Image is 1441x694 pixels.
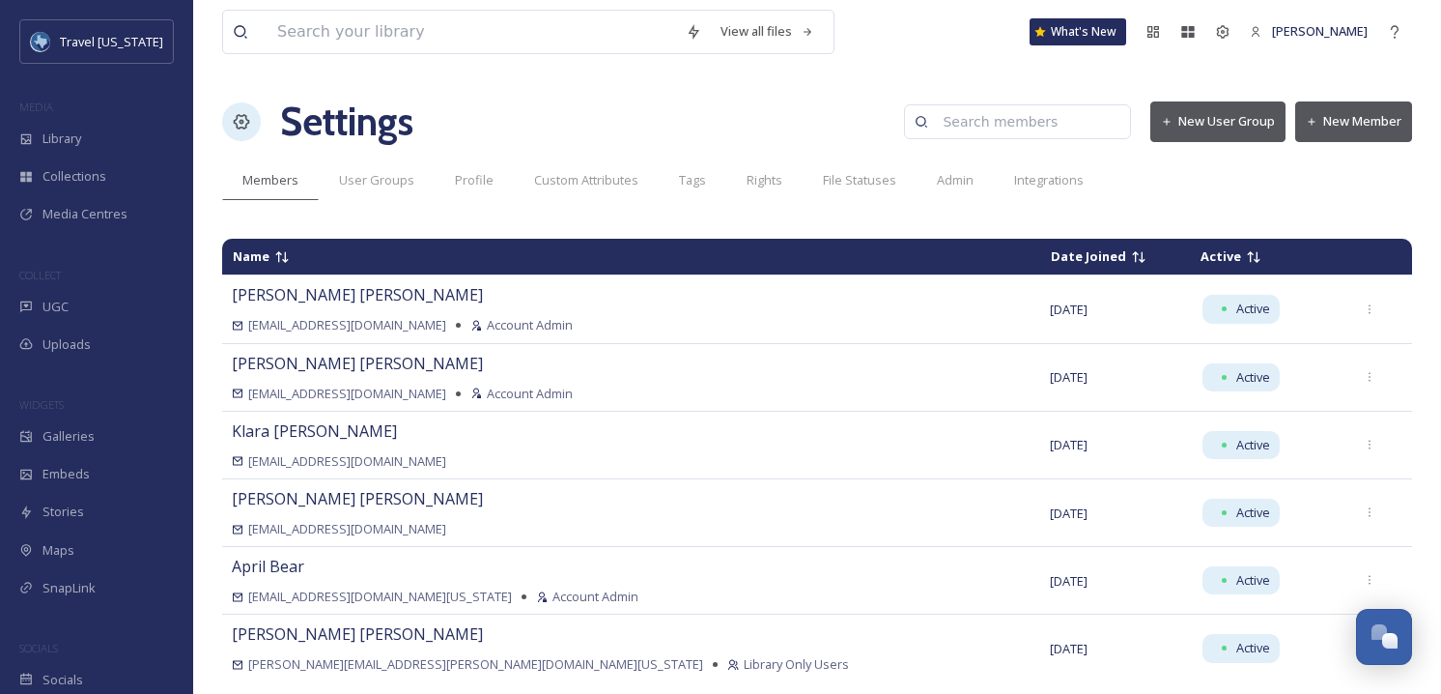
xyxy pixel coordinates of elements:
span: Collections [42,167,106,186]
span: Active [1236,368,1270,387]
span: [PERSON_NAME] [1272,22,1368,40]
span: Travel [US_STATE] [60,33,163,50]
span: Embeds [42,465,90,483]
span: Galleries [42,427,95,446]
span: Library [42,130,81,148]
span: [EMAIL_ADDRESS][DOMAIN_NAME] [248,452,446,471]
a: What's New [1030,18,1126,45]
span: [DATE] [1050,301,1088,318]
span: [PERSON_NAME] [PERSON_NAME] [232,488,483,509]
span: MEDIA [19,100,53,114]
span: Name [233,247,269,265]
span: Active [1236,639,1270,657]
a: View all files [711,13,824,50]
span: [DATE] [1050,368,1088,386]
span: [EMAIL_ADDRESS][DOMAIN_NAME] [248,520,446,538]
td: Sort descending [223,240,1039,274]
a: [PERSON_NAME] [1240,13,1377,50]
span: WIDGETS [19,397,64,412]
span: SnapLink [42,579,96,597]
button: New Member [1295,101,1412,141]
span: [DATE] [1050,572,1088,590]
span: Maps [42,541,74,560]
span: Date Joined [1051,247,1126,265]
button: New User Group [1150,101,1286,141]
span: [EMAIL_ADDRESS][DOMAIN_NAME] [248,385,446,403]
span: [EMAIL_ADDRESS][DOMAIN_NAME][US_STATE] [248,588,512,606]
span: April Bear [232,556,304,577]
span: [PERSON_NAME] [PERSON_NAME] [232,284,483,305]
span: Socials [42,671,83,689]
span: Active [1236,571,1270,590]
span: Integrations [1014,171,1084,189]
span: Active [1236,300,1270,318]
span: Custom Attributes [534,171,638,189]
span: Admin [937,171,974,189]
span: Active [1201,247,1241,265]
span: COLLECT [19,268,61,282]
td: Sort descending [1191,240,1342,274]
button: Open Chat [1356,609,1412,665]
input: Search members [933,102,1120,141]
h1: Settings [280,93,413,151]
input: Search your library [268,11,676,53]
td: Sort ascending [1041,240,1189,274]
span: Rights [747,171,782,189]
span: Account Admin [487,316,573,334]
span: Profile [455,171,494,189]
span: Active [1236,436,1270,454]
img: images%20%281%29.jpeg [31,32,50,51]
span: SOCIALS [19,641,58,655]
span: Active [1236,504,1270,522]
span: Account Admin [552,588,638,606]
span: Members [242,171,298,189]
span: [PERSON_NAME][EMAIL_ADDRESS][PERSON_NAME][DOMAIN_NAME][US_STATE] [248,655,703,674]
span: Media Centres [42,205,127,223]
span: User Groups [339,171,414,189]
span: File Statuses [823,171,896,189]
span: Library Only Users [744,655,849,674]
span: [DATE] [1050,505,1088,522]
span: UGC [42,298,69,316]
td: Sort descending [1343,249,1411,265]
span: [PERSON_NAME] [PERSON_NAME] [232,353,483,374]
span: [DATE] [1050,640,1088,657]
span: Account Admin [487,385,573,403]
span: [EMAIL_ADDRESS][DOMAIN_NAME] [248,316,446,334]
span: Stories [42,503,84,521]
span: Uploads [42,335,91,354]
span: Klara [PERSON_NAME] [232,420,397,442]
span: [PERSON_NAME] [PERSON_NAME] [232,623,483,645]
span: [DATE] [1050,436,1088,453]
span: Tags [679,171,706,189]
